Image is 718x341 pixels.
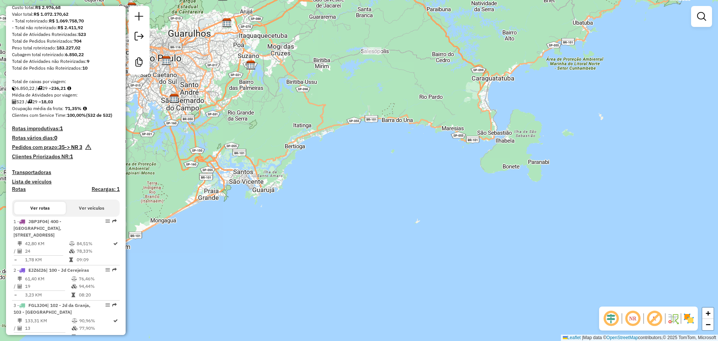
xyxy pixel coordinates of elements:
strong: 18,03 [41,99,53,104]
span: 2 - [13,267,89,273]
img: CDD Norte [127,2,137,12]
span: | [582,335,583,340]
td: 77,90% [79,325,113,332]
td: 13 [25,325,71,332]
strong: 9 [87,58,89,64]
h4: Lista de veículos [12,179,120,185]
i: Total de rotas [37,86,42,91]
em: Média calculada utilizando a maior ocupação (%Peso ou %Cubagem) de cada rota da sessão. Rotas cro... [83,106,87,111]
div: Total de Pedidos Roteirizados: [12,38,120,45]
td: = [13,256,17,264]
span: Ocupação média da frota: [12,106,64,111]
strong: R$ 1.072.170,62 [34,11,68,17]
div: Total de Atividades não Roteirizadas: [12,58,120,65]
strong: 6.850,22 [65,52,84,57]
h4: Pedidos com prazo: [12,144,82,150]
a: Nova sessão e pesquisa [132,9,147,26]
i: Cubagem total roteirizado [12,86,16,91]
td: = [13,333,17,341]
div: Custo total: [12,4,120,11]
td: 3,23 KM [25,291,71,299]
strong: R$ 1.069.758,70 [49,18,84,24]
div: - Total roteirizado: [12,18,120,24]
td: / [13,247,17,255]
div: Peso total roteirizado: [12,45,120,51]
strong: 236,21 [51,85,66,91]
i: Total de Atividades [12,100,16,104]
td: 76,46% [79,275,116,283]
div: Map data © contributors,© 2025 TomTom, Microsoft [561,335,718,341]
button: Ver veículos [66,202,117,214]
span: 3 - [13,302,90,315]
div: Total de caixas por viagem: [12,78,120,85]
div: Total de Atividades Roteirizadas: [12,31,120,38]
span: EJZ6I26 [28,267,46,273]
td: 19 [25,283,71,290]
td: = [13,291,17,299]
h4: Transportadoras [12,169,120,176]
strong: 71,35% [65,106,82,111]
strong: 0 [54,134,57,141]
div: Cubagem total roteirizado: [12,51,120,58]
div: 6.850,22 / 29 = [12,85,120,92]
td: 10,25 KM [25,333,71,341]
td: / [13,325,17,332]
em: Opções [105,219,110,223]
i: Total de Atividades [18,249,22,253]
img: CDD Diadema [169,94,179,103]
i: Distância Total [18,241,22,246]
span: JBP3F04 [28,219,47,224]
div: Total de Pedidos não Roteirizados: [12,65,120,71]
i: Total de Atividades [18,326,22,331]
span: + [706,308,711,318]
i: % de utilização do peso [71,277,77,281]
strong: R$ 2.411,92 [58,25,83,30]
span: | 102 - Jd da Granja, 103 - [GEOGRAPHIC_DATA] [13,302,90,315]
span: Exibir rótulo [645,310,663,328]
strong: 10 [82,65,88,71]
i: Total de Atividades [18,284,22,289]
strong: R$ 2.976,68 [35,4,61,10]
em: Opções [105,268,110,272]
div: Média de Atividades por viagem: [12,92,120,98]
h4: Rotas vários dias: [12,135,120,141]
i: Meta Caixas/viagem: 189,20 Diferença: 47,01 [67,86,71,91]
i: % de utilização da cubagem [71,284,77,289]
a: Criar modelo [132,55,147,71]
td: 133,31 KM [25,317,71,325]
a: Rotas [12,186,26,192]
em: Há pedidos NR próximo a expirar [85,144,91,153]
i: Tempo total em rota [69,258,73,262]
div: - Total não roteirizado: [12,24,120,31]
span: Ocultar NR [624,310,642,328]
td: 90,96% [79,317,113,325]
strong: 1 [70,153,73,160]
img: Fluxo de ruas [667,313,679,325]
td: 94,44% [79,283,116,290]
i: % de utilização da cubagem [72,326,77,331]
i: % de utilização da cubagem [69,249,75,253]
a: Exibir filtros [694,9,709,24]
strong: 523 [78,31,86,37]
strong: 704 [74,38,82,44]
strong: 1 [60,125,63,132]
a: Zoom in [702,308,714,319]
i: % de utilização do peso [69,241,75,246]
i: Rota otimizada [113,241,118,246]
td: 08:20 [79,291,116,299]
i: Total de rotas [27,100,32,104]
span: FGL3J04 [28,302,47,308]
div: 523 / 29 = [12,98,120,105]
em: Opções [105,303,110,307]
i: Rota otimizada [113,319,118,323]
strong: 100,00% [67,112,86,118]
h4: Rotas improdutivas: [12,125,120,132]
div: Atividade não roteirizada - AGRA E CLAUS LTDA - ME [363,47,381,55]
div: Valor total: [12,11,120,18]
i: Tempo total em rota [72,335,76,339]
i: Tempo total em rota [71,293,75,297]
td: / [13,283,17,290]
strong: 35 [59,144,65,150]
img: CDD Guarulhos [222,18,232,28]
